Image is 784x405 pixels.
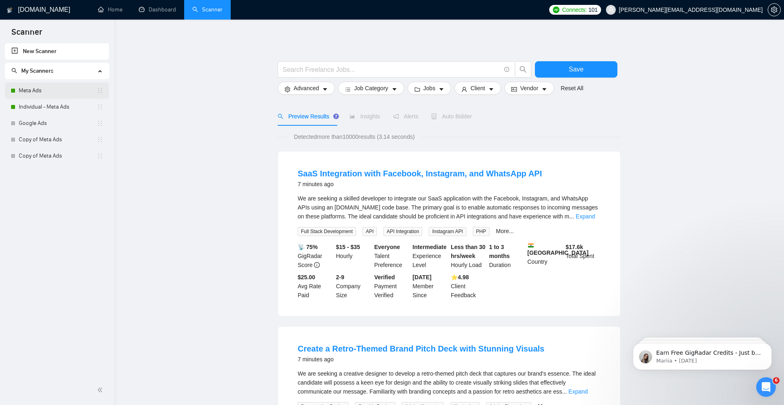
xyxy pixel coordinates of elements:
[5,99,109,115] li: Individual - Meta Ads
[298,169,542,178] a: SaaS Integration with Facebook, Instagram, and WhatsApp API
[336,244,360,250] b: $15 - $35
[431,113,472,120] span: Auto Bidder
[7,4,13,17] img: logo
[278,82,335,95] button: settingAdvancedcaret-down
[569,64,584,74] span: Save
[350,113,355,119] span: area-chart
[408,82,452,95] button: folderJobscaret-down
[296,273,334,300] div: Avg Rate Paid
[504,82,554,95] button: idcardVendorcaret-down
[19,99,97,115] a: Individual - Meta Ads
[336,274,344,280] b: 2-9
[608,7,614,13] span: user
[19,82,97,99] a: Meta Ads
[553,7,559,13] img: upwork-logo.png
[470,84,485,93] span: Client
[97,87,103,94] span: holder
[773,377,780,384] span: 6
[139,6,176,13] a: dashboardDashboard
[451,274,469,280] b: ⭐️ 4.98
[768,3,781,16] button: setting
[97,120,103,127] span: holder
[298,244,318,250] b: 📡 75%
[298,227,356,236] span: Full Stack Development
[561,84,583,93] a: Reset All
[768,7,780,13] span: setting
[473,227,490,236] span: PHP
[294,84,319,93] span: Advanced
[298,344,544,353] a: Create a Retro-Themed Brand Pitch Deck with Stunning Visuals
[97,153,103,159] span: holder
[5,82,109,99] li: Meta Ads
[520,84,538,93] span: Vendor
[411,273,449,300] div: Member Since
[431,113,437,119] span: robot
[488,243,526,269] div: Duration
[449,243,488,269] div: Hourly Load
[621,326,784,383] iframe: Intercom notifications message
[278,113,336,120] span: Preview Results
[288,132,421,141] span: Detected more than 10000 results (3.14 seconds)
[515,66,531,73] span: search
[768,7,781,13] a: setting
[11,43,102,60] a: New Scanner
[564,243,602,269] div: Total Spent
[439,86,444,92] span: caret-down
[374,274,395,280] b: Verified
[298,195,598,220] span: We are seeking a skilled developer to integrate our SaaS application with the Facebook, Instagram...
[11,67,53,74] span: My Scanners
[569,213,574,220] span: ...
[298,274,315,280] b: $25.00
[423,84,436,93] span: Jobs
[354,84,388,93] span: Job Category
[21,67,53,74] span: My Scanners
[5,131,109,148] li: Copy of Meta Ads
[461,86,467,92] span: user
[298,369,601,396] div: We are seeking a creative designer to develop a retro-themed pitch deck that captures our brand's...
[350,113,380,120] span: Insights
[298,194,601,221] div: We are seeking a skilled developer to integrate our SaaS application with the Facebook, Instagram...
[393,113,419,120] span: Alerts
[298,354,544,364] div: 7 minutes ago
[756,377,776,397] iframe: Intercom live chat
[576,213,595,220] a: Expand
[562,5,587,14] span: Connects:
[528,243,589,256] b: [GEOGRAPHIC_DATA]
[338,82,404,95] button: barsJob Categorycaret-down
[429,227,466,236] span: Instagram API
[19,148,97,164] a: Copy of Meta Ads
[449,273,488,300] div: Client Feedback
[488,86,494,92] span: caret-down
[568,388,588,395] a: Expand
[19,115,97,131] a: Google Ads
[511,86,517,92] span: idcard
[392,86,397,92] span: caret-down
[454,82,501,95] button: userClientcaret-down
[566,244,583,250] b: $ 17.6k
[97,104,103,110] span: holder
[393,113,399,119] span: notification
[363,227,377,236] span: API
[374,244,400,250] b: Everyone
[5,26,49,43] span: Scanner
[11,68,17,73] span: search
[373,273,411,300] div: Payment Verified
[496,228,514,234] a: More...
[504,67,510,72] span: info-circle
[322,86,328,92] span: caret-down
[285,86,290,92] span: setting
[97,386,105,394] span: double-left
[528,243,534,248] img: 🇮🇳
[412,274,431,280] b: [DATE]
[411,243,449,269] div: Experience Level
[412,244,446,250] b: Intermediate
[345,86,351,92] span: bars
[298,370,596,395] span: We are seeking a creative designer to develop a retro-themed pitch deck that captures our brand's...
[332,113,340,120] div: Tooltip anchor
[98,6,122,13] a: homeHome
[451,244,486,259] b: Less than 30 hrs/week
[562,388,567,395] span: ...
